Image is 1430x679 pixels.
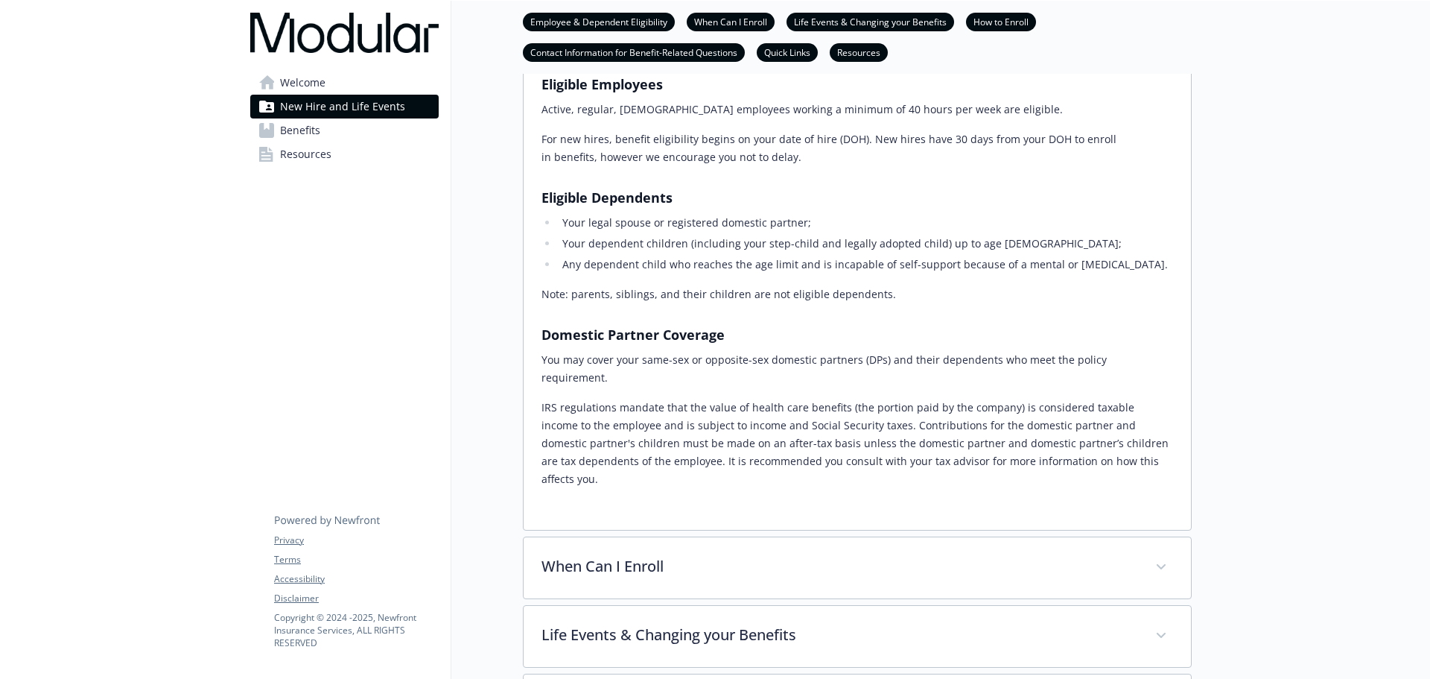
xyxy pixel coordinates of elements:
[523,14,675,28] a: Employee & Dependent Eligibility
[541,555,1137,578] p: When Can I Enroll
[541,351,1173,387] p: You may cover your same-sex or opposite-sex domestic partners (DPs) and their dependents who meet...
[274,592,438,605] a: Disclaimer
[687,14,775,28] a: When Can I Enroll
[541,624,1137,646] p: Life Events & Changing your Benefits
[830,45,888,59] a: Resources
[274,611,438,649] p: Copyright © 2024 - 2025 , Newfront Insurance Services, ALL RIGHTS RESERVED
[250,95,439,119] a: New Hire and Life Events
[274,553,438,566] a: Terms
[757,45,818,59] a: Quick Links
[786,14,954,28] a: Life Events & Changing your Benefits
[558,214,1173,232] li: Your legal spouse or registered domestic partner;
[541,285,1173,303] p: Note: parents, siblings, and their children are not eligible dependents.
[274,572,438,586] a: Accessibility
[524,62,1191,530] div: Employee & Dependent Eligibility
[558,256,1173,274] li: Any dependent child who reaches the age limit and is incapable of self-support because of a menta...
[250,142,439,166] a: Resources
[280,95,405,119] span: New Hire and Life Events
[966,14,1036,28] a: How to Enroll
[280,119,320,142] span: Benefits
[541,130,1173,166] p: For new hires, benefit eligibility begins on your date of hire (DOH). New hires have 30 days from...
[250,71,439,95] a: Welcome
[558,235,1173,253] li: Your dependent children (including your step-child and legally adopted child) up to age [DEMOGRAP...
[541,101,1173,119] p: Active, regular, [DEMOGRAPHIC_DATA] employees working a minimum of 40 hours per week are eligible.
[524,606,1191,667] div: Life Events & Changing your Benefits
[280,71,325,95] span: Welcome
[280,142,331,166] span: Resources
[541,399,1173,488] p: ​IRS regulations mandate that the value of health care benefits (the portion paid by the company)...
[524,537,1191,599] div: When Can I Enroll
[250,119,439,142] a: Benefits
[523,45,745,59] a: Contact Information for Benefit-Related Questions
[541,189,673,206] strong: ​Eligible Dependents​
[274,534,438,547] a: Privacy
[541,326,725,344] strong: Domestic Partner Coverage
[541,75,663,93] strong: Eligible Employees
